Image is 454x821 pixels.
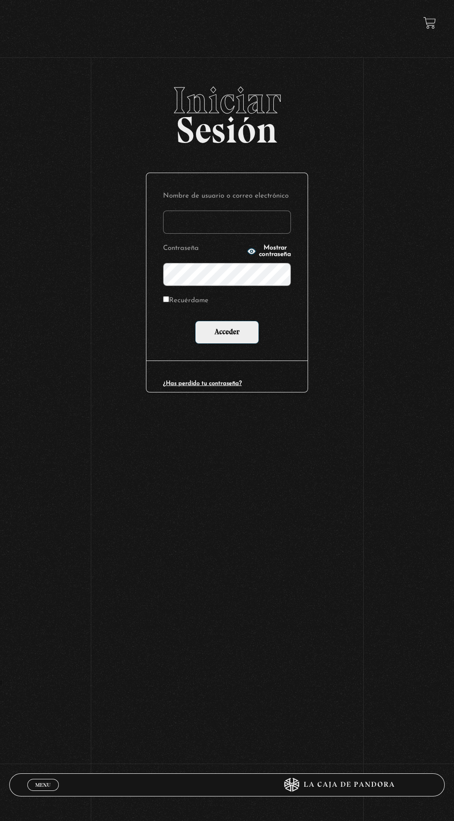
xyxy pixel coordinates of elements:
label: Contraseña [163,242,244,255]
label: Nombre de usuario o correo electrónico [163,190,291,203]
a: ¿Has perdido tu contraseña? [163,380,242,386]
span: Mostrar contraseña [259,245,291,258]
span: Iniciar [9,82,445,119]
input: Acceder [195,321,259,344]
input: Recuérdame [163,296,169,302]
label: Recuérdame [163,294,208,308]
h2: Sesión [9,82,445,141]
button: Mostrar contraseña [247,245,291,258]
a: View your shopping cart [423,16,436,29]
